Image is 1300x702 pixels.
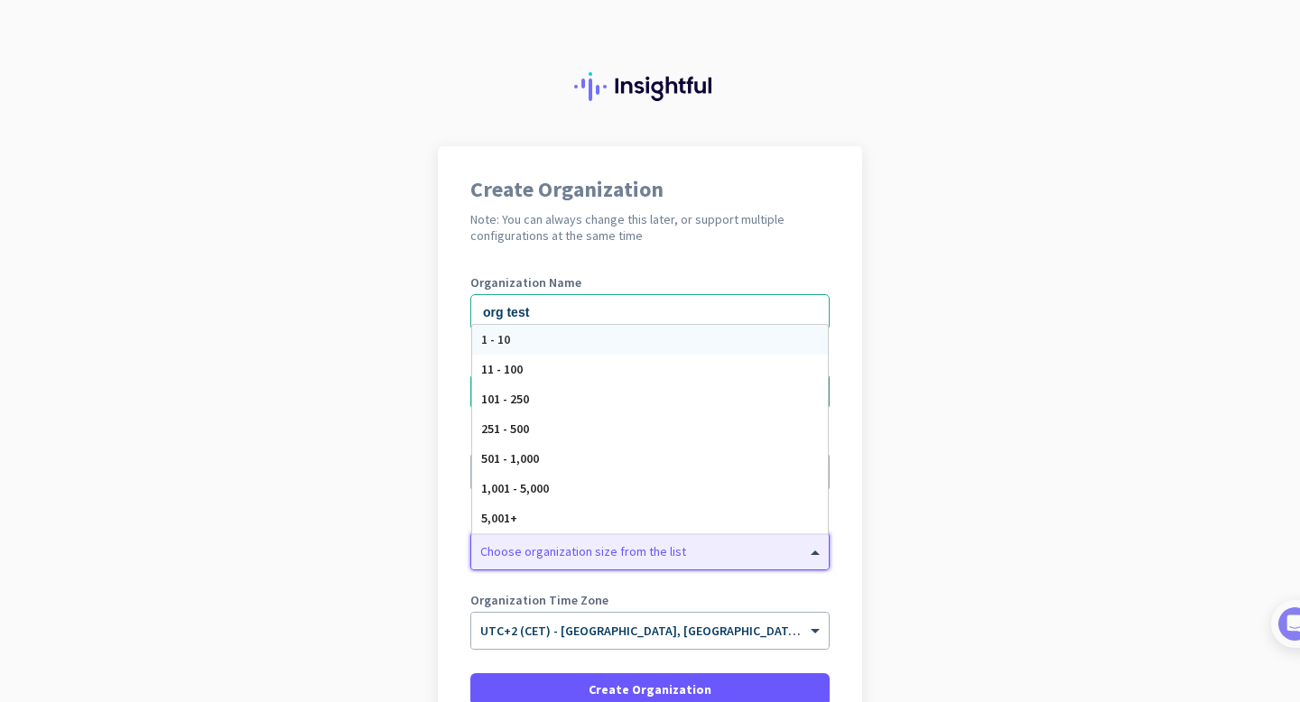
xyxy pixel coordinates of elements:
span: 11 - 100 [481,361,523,377]
span: 501 - 1,000 [481,450,539,466]
span: 5,001+ [481,510,517,526]
label: Organization Size (Optional) [470,514,830,527]
span: 251 - 500 [481,420,529,437]
span: 1 - 10 [481,331,510,347]
label: Phone Number [470,356,830,368]
label: Organization Name [470,276,830,289]
div: Options List [472,325,828,533]
input: What is the name of your organization? [470,294,830,330]
h1: Create Organization [470,179,830,200]
input: 201-555-0123 [470,374,830,410]
label: Organization language [470,435,602,448]
span: 1,001 - 5,000 [481,480,549,496]
label: Organization Time Zone [470,594,830,606]
span: 101 - 250 [481,391,529,407]
h2: Note: You can always change this later, or support multiple configurations at the same time [470,211,830,244]
span: Create Organization [589,680,711,698]
img: Insightful [574,72,726,101]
